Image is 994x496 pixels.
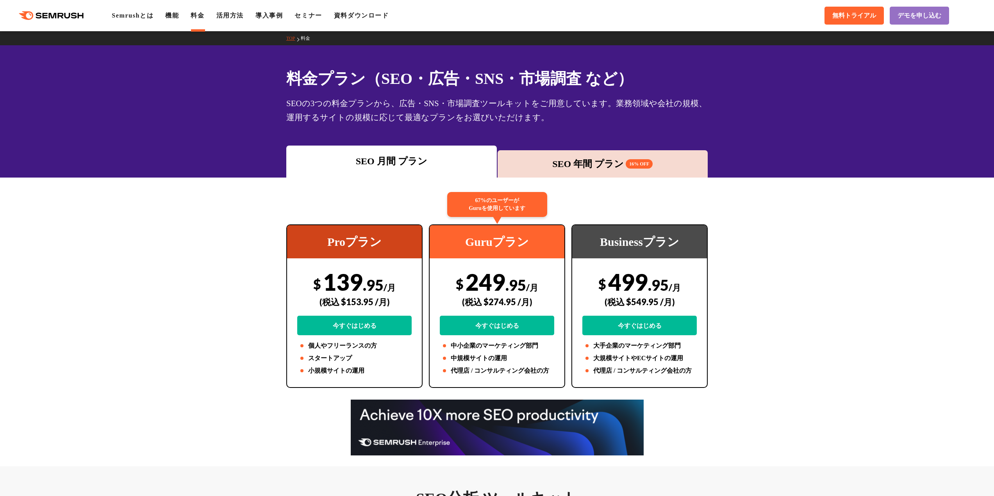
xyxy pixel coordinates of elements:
[824,7,884,25] a: 無料トライアル
[334,12,389,19] a: 資料ダウンロード
[191,12,204,19] a: 料金
[216,12,244,19] a: 活用方法
[297,341,412,350] li: 個人やフリーランスの方
[832,12,876,20] span: 無料トライアル
[648,276,669,294] span: .95
[286,67,708,90] h1: 料金プラン（SEO・広告・SNS・市場調査 など）
[440,288,554,316] div: (税込 $274.95 /月)
[290,154,493,168] div: SEO 月間 プラン
[582,354,697,363] li: 大規模サイトやECサイトの運用
[286,36,301,41] a: TOP
[297,268,412,335] div: 139
[384,282,396,293] span: /月
[582,341,697,350] li: 大手企業のマーケティング部門
[297,316,412,335] a: 今すぐはじめる
[297,366,412,375] li: 小規模サイトの運用
[572,225,707,258] div: Businessプラン
[112,12,153,19] a: Semrushとは
[526,282,538,293] span: /月
[430,225,564,258] div: Guruプラン
[582,288,697,316] div: (税込 $549.95 /月)
[505,276,526,294] span: .95
[440,268,554,335] div: 249
[255,12,283,19] a: 導入事例
[440,366,554,375] li: 代理店 / コンサルティング会社の方
[301,36,316,41] a: 料金
[501,157,704,171] div: SEO 年間 プラン
[294,12,322,19] a: セミナー
[582,316,697,335] a: 今すぐはじめる
[297,354,412,363] li: スタートアップ
[582,268,697,335] div: 499
[440,316,554,335] a: 今すぐはじめる
[447,192,547,217] div: 67%のユーザーが Guruを使用しています
[313,276,321,292] span: $
[582,366,697,375] li: 代理店 / コンサルティング会社の方
[898,12,941,20] span: デモを申し込む
[626,159,653,169] span: 16% OFF
[440,341,554,350] li: 中小企業のマーケティング部門
[440,354,554,363] li: 中規模サイトの運用
[890,7,949,25] a: デモを申し込む
[287,225,422,258] div: Proプラン
[669,282,681,293] span: /月
[165,12,179,19] a: 機能
[286,96,708,124] div: SEOの3つの料金プランから、広告・SNS・市場調査ツールキットをご用意しています。業務領域や会社の規模、運用するサイトの規模に応じて最適なプランをお選びいただけます。
[363,276,384,294] span: .95
[598,276,606,292] span: $
[456,276,464,292] span: $
[297,288,412,316] div: (税込 $153.95 /月)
